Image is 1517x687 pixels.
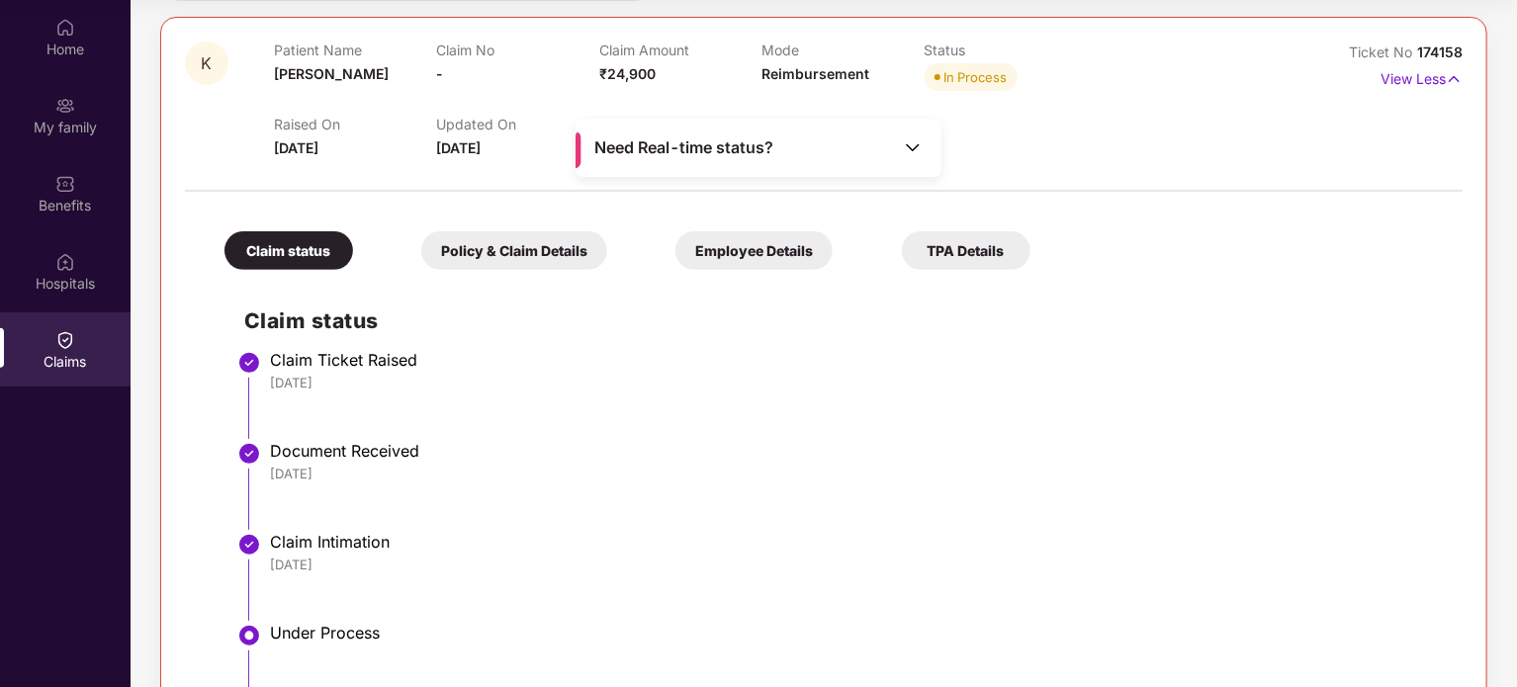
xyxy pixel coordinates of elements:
[237,351,261,375] img: svg+xml;base64,PHN2ZyBpZD0iU3RlcC1Eb25lLTMyeDMyIiB4bWxucz0iaHR0cDovL3d3dy53My5vcmcvMjAwMC9zdmciIH...
[237,533,261,557] img: svg+xml;base64,PHN2ZyBpZD0iU3RlcC1Eb25lLTMyeDMyIiB4bWxucz0iaHR0cDovL3d3dy53My5vcmcvMjAwMC9zdmciIH...
[436,42,598,58] p: Claim No
[55,174,75,194] img: svg+xml;base64,PHN2ZyBpZD0iQmVuZWZpdHMiIHhtbG5zPSJodHRwOi8vd3d3LnczLm9yZy8yMDAwL3N2ZyIgd2lkdGg9Ij...
[237,442,261,466] img: svg+xml;base64,PHN2ZyBpZD0iU3RlcC1Eb25lLTMyeDMyIiB4bWxucz0iaHR0cDovL3d3dy53My5vcmcvMjAwMC9zdmciIH...
[270,441,1443,461] div: Document Received
[1417,43,1463,60] span: 174158
[237,624,261,647] img: svg+xml;base64,PHN2ZyBpZD0iU3RlcC1BY3RpdmUtMzJ4MzIiIHhtbG5zPSJodHRwOi8vd3d3LnczLm9yZy8yMDAwL3N2Zy...
[270,350,1443,370] div: Claim Ticket Raised
[270,532,1443,552] div: Claim Intimation
[224,231,353,270] div: Claim status
[55,330,75,350] img: svg+xml;base64,PHN2ZyBpZD0iQ2xhaW0iIHhtbG5zPSJodHRwOi8vd3d3LnczLm9yZy8yMDAwL3N2ZyIgd2lkdGg9IjIwIi...
[1349,43,1417,60] span: Ticket No
[436,139,481,156] span: [DATE]
[594,137,773,158] span: Need Real-time status?
[944,67,1008,87] div: In Process
[903,137,923,157] img: Toggle Icon
[270,465,1443,482] div: [DATE]
[599,42,761,58] p: Claim Amount
[421,231,607,270] div: Policy & Claim Details
[436,116,598,132] p: Updated On
[274,65,389,82] span: [PERSON_NAME]
[202,55,213,72] span: K
[55,96,75,116] img: svg+xml;base64,PHN2ZyB3aWR0aD0iMjAiIGhlaWdodD0iMjAiIHZpZXdCb3g9IjAgMCAyMCAyMCIgZmlsbD0ibm9uZSIgeG...
[436,65,443,82] span: -
[270,623,1443,643] div: Under Process
[761,65,869,82] span: Reimbursement
[274,139,318,156] span: [DATE]
[761,42,924,58] p: Mode
[270,556,1443,573] div: [DATE]
[55,18,75,38] img: svg+xml;base64,PHN2ZyBpZD0iSG9tZSIgeG1sbnM9Imh0dHA6Ly93d3cudzMub3JnLzIwMDAvc3ZnIiB3aWR0aD0iMjAiIG...
[1381,63,1463,90] p: View Less
[1446,68,1463,90] img: svg+xml;base64,PHN2ZyB4bWxucz0iaHR0cDovL3d3dy53My5vcmcvMjAwMC9zdmciIHdpZHRoPSIxNyIgaGVpZ2h0PSIxNy...
[244,304,1443,337] h2: Claim status
[274,116,436,132] p: Raised On
[902,231,1030,270] div: TPA Details
[925,42,1087,58] p: Status
[270,374,1443,391] div: [DATE]
[675,231,833,270] div: Employee Details
[599,65,656,82] span: ₹24,900
[274,42,436,58] p: Patient Name
[55,252,75,272] img: svg+xml;base64,PHN2ZyBpZD0iSG9zcGl0YWxzIiB4bWxucz0iaHR0cDovL3d3dy53My5vcmcvMjAwMC9zdmciIHdpZHRoPS...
